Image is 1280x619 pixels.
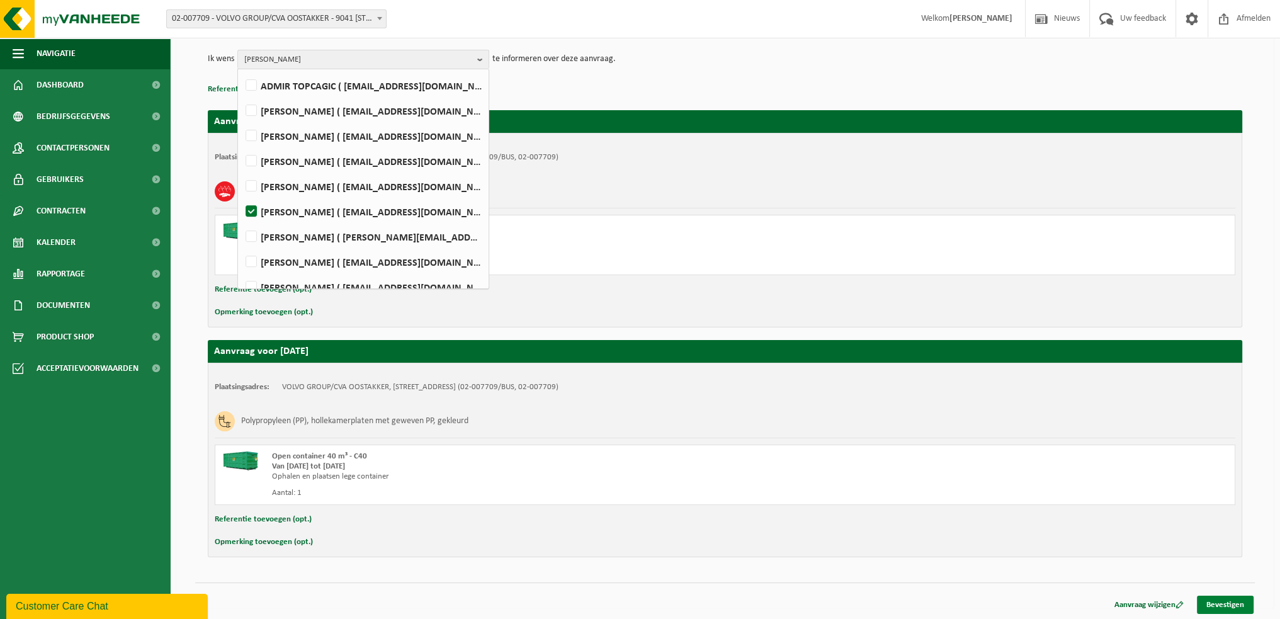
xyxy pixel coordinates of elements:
[208,50,234,69] p: Ik wens
[243,76,482,95] label: ADMIR TOPCAGIC ( [EMAIL_ADDRESS][DOMAIN_NAME] )
[272,242,776,252] div: Ophalen en plaatsen lege container
[37,101,110,132] span: Bedrijfsgegevens
[243,101,482,120] label: [PERSON_NAME] ( [EMAIL_ADDRESS][DOMAIN_NAME] )
[243,278,482,297] label: [PERSON_NAME] ( [EMAIL_ADDRESS][DOMAIN_NAME] )
[237,50,489,69] button: [PERSON_NAME]
[215,153,269,161] strong: Plaatsingsadres:
[1197,596,1254,614] a: Bevestigen
[37,164,84,195] span: Gebruikers
[243,202,482,221] label: [PERSON_NAME] ( [EMAIL_ADDRESS][DOMAIN_NAME] )
[215,511,312,528] button: Referentie toevoegen (opt.)
[243,152,482,171] label: [PERSON_NAME] ( [EMAIL_ADDRESS][DOMAIN_NAME] )
[272,452,367,460] span: Open container 40 m³ - C40
[37,290,90,321] span: Documenten
[243,227,482,246] label: [PERSON_NAME] ( [PERSON_NAME][EMAIL_ADDRESS][DOMAIN_NAME] )
[1105,596,1193,614] a: Aanvraag wijzigen
[241,411,468,431] h3: Polypropyleen (PP), hollekamerplaten met geweven PP, gekleurd
[37,69,84,101] span: Dashboard
[272,258,776,268] div: Aantal: 1
[215,281,312,298] button: Referentie toevoegen (opt.)
[222,451,259,470] img: HK-XC-40-GN-00.png
[272,462,345,470] strong: Van [DATE] tot [DATE]
[215,383,269,391] strong: Plaatsingsadres:
[167,10,386,28] span: 02-007709 - VOLVO GROUP/CVA OOSTAKKER - 9041 OOSTAKKER, SMALLEHEERWEG 31
[222,222,259,241] img: HK-XC-40-GN-00.png
[243,177,482,196] label: [PERSON_NAME] ( [EMAIL_ADDRESS][DOMAIN_NAME] )
[37,195,86,227] span: Contracten
[208,81,305,98] button: Referentie toevoegen (opt.)
[282,382,558,392] td: VOLVO GROUP/CVA OOSTAKKER, [STREET_ADDRESS] (02-007709/BUS, 02-007709)
[214,346,309,356] strong: Aanvraag voor [DATE]
[272,488,776,498] div: Aantal: 1
[492,50,616,69] p: te informeren over deze aanvraag.
[243,127,482,145] label: [PERSON_NAME] ( [EMAIL_ADDRESS][DOMAIN_NAME] )
[214,116,309,127] strong: Aanvraag voor [DATE]
[37,227,76,258] span: Kalender
[166,9,387,28] span: 02-007709 - VOLVO GROUP/CVA OOSTAKKER - 9041 OOSTAKKER, SMALLEHEERWEG 31
[215,534,313,550] button: Opmerking toevoegen (opt.)
[37,38,76,69] span: Navigatie
[215,304,313,321] button: Opmerking toevoegen (opt.)
[37,258,85,290] span: Rapportage
[243,253,482,271] label: [PERSON_NAME] ( [EMAIL_ADDRESS][DOMAIN_NAME] )
[37,132,110,164] span: Contactpersonen
[37,353,139,384] span: Acceptatievoorwaarden
[272,472,776,482] div: Ophalen en plaatsen lege container
[37,321,94,353] span: Product Shop
[949,14,1012,23] strong: [PERSON_NAME]
[244,50,472,69] span: [PERSON_NAME]
[6,591,210,619] iframe: chat widget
